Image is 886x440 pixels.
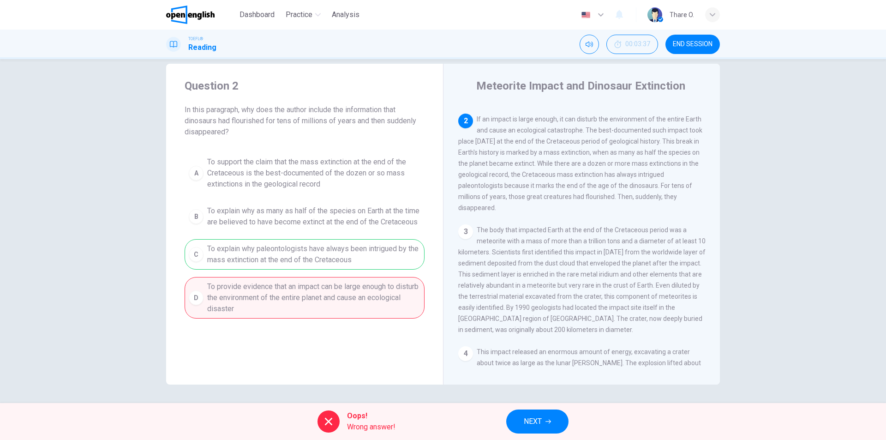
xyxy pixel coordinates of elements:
span: END SESSION [673,41,712,48]
button: Dashboard [236,6,278,23]
button: NEXT [506,410,569,434]
h4: Question 2 [185,78,425,93]
span: The body that impacted Earth at the end of the Cretaceous period was a meteorite with a mass of m... [458,226,706,333]
span: NEXT [524,415,542,428]
span: Dashboard [239,9,275,20]
img: en [580,12,592,18]
button: Practice [282,6,324,23]
h1: Reading [188,42,216,53]
div: Mute [580,35,599,54]
button: Analysis [328,6,363,23]
span: Practice [286,9,312,20]
div: 4 [458,346,473,361]
div: Thare O. [670,9,694,20]
span: Analysis [332,9,359,20]
span: If an impact is large enough, it can disturb the environment of the entire Earth and cause an eco... [458,115,702,211]
span: Wrong answer! [347,422,395,433]
h4: Meteorite Impact and Dinosaur Extinction [476,78,685,93]
span: 00:03:37 [625,41,650,48]
button: END SESSION [665,35,720,54]
div: Hide [606,35,658,54]
span: TOEFL® [188,36,203,42]
button: 00:03:37 [606,35,658,54]
div: 2 [458,114,473,128]
div: 3 [458,224,473,239]
span: In this paragraph, why does the author include the information that dinosaurs had flourished for ... [185,104,425,138]
span: Oops! [347,410,395,422]
img: Profile picture [647,7,662,22]
a: OpenEnglish logo [166,6,236,24]
img: OpenEnglish logo [166,6,215,24]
